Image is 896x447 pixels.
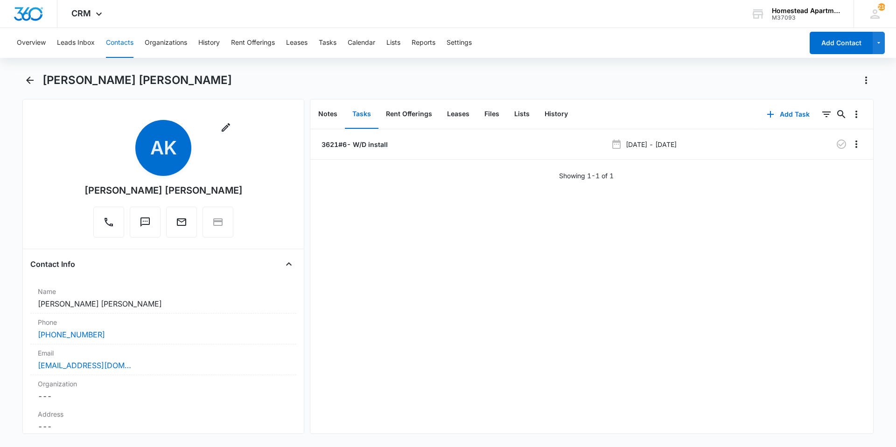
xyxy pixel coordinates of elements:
[38,391,289,402] dd: ---
[819,107,834,122] button: Filters
[386,28,400,58] button: Lists
[84,183,243,197] div: [PERSON_NAME] [PERSON_NAME]
[440,100,477,129] button: Leases
[93,221,124,229] a: Call
[145,28,187,58] button: Organizations
[38,317,289,327] label: Phone
[135,120,191,176] span: AK
[30,344,296,375] div: Email[EMAIL_ADDRESS][DOMAIN_NAME]
[38,298,289,309] dd: [PERSON_NAME] [PERSON_NAME]
[537,100,575,129] button: History
[878,3,885,11] span: 216
[772,14,840,21] div: account id
[130,221,161,229] a: Text
[859,73,874,88] button: Actions
[130,207,161,237] button: Text
[559,171,614,181] p: Showing 1-1 of 1
[757,103,819,126] button: Add Task
[38,329,105,340] a: [PHONE_NUMBER]
[378,100,440,129] button: Rent Offerings
[477,100,507,129] button: Files
[38,348,289,358] label: Email
[447,28,472,58] button: Settings
[38,409,289,419] label: Address
[30,314,296,344] div: Phone[PHONE_NUMBER]
[810,32,873,54] button: Add Contact
[57,28,95,58] button: Leads Inbox
[231,28,275,58] button: Rent Offerings
[30,405,296,436] div: Address---
[106,28,133,58] button: Contacts
[286,28,308,58] button: Leases
[345,100,378,129] button: Tasks
[849,137,864,152] button: Overflow Menu
[166,207,197,237] button: Email
[281,257,296,272] button: Close
[772,7,840,14] div: account name
[93,207,124,237] button: Call
[311,100,345,129] button: Notes
[38,421,289,432] dd: ---
[412,28,435,58] button: Reports
[42,73,232,87] h1: [PERSON_NAME] [PERSON_NAME]
[38,360,131,371] a: [EMAIL_ADDRESS][DOMAIN_NAME]
[30,375,296,405] div: Organization---
[38,379,289,389] label: Organization
[22,73,37,88] button: Back
[17,28,46,58] button: Overview
[319,28,336,58] button: Tasks
[166,221,197,229] a: Email
[348,28,375,58] button: Calendar
[198,28,220,58] button: History
[626,140,677,149] p: [DATE] - [DATE]
[30,258,75,270] h4: Contact Info
[38,286,289,296] label: Name
[71,8,91,18] span: CRM
[320,140,388,149] a: 3621#6- W/D install
[849,107,864,122] button: Overflow Menu
[30,283,296,314] div: Name[PERSON_NAME] [PERSON_NAME]
[878,3,885,11] div: notifications count
[507,100,537,129] button: Lists
[834,107,849,122] button: Search...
